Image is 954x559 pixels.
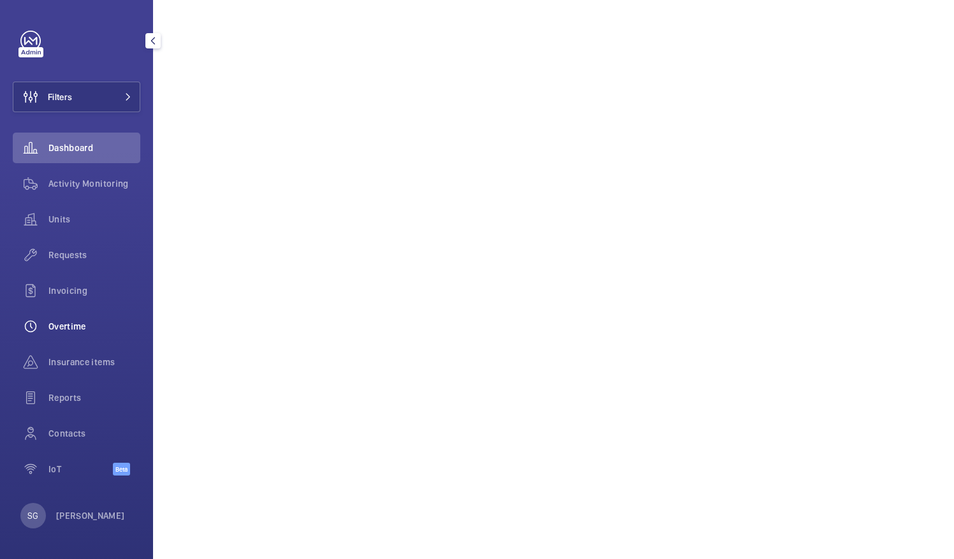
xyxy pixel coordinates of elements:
span: IoT [48,463,113,476]
span: Insurance items [48,356,140,368]
p: [PERSON_NAME] [56,509,125,522]
span: Invoicing [48,284,140,297]
button: Filters [13,82,140,112]
span: Dashboard [48,142,140,154]
span: Beta [113,463,130,476]
span: Contacts [48,427,140,440]
span: Reports [48,391,140,404]
span: Filters [48,91,72,103]
p: SG [27,509,38,522]
span: Units [48,213,140,226]
span: Activity Monitoring [48,177,140,190]
span: Requests [48,249,140,261]
span: Overtime [48,320,140,333]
